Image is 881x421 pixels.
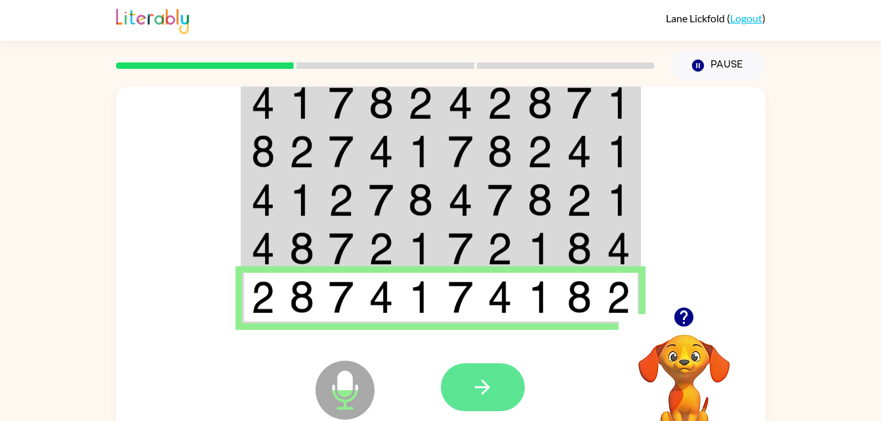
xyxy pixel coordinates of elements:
[329,232,354,265] img: 7
[251,184,275,216] img: 4
[116,5,189,34] img: Literably
[369,87,394,119] img: 8
[607,87,630,119] img: 1
[567,87,592,119] img: 7
[527,281,552,313] img: 1
[567,135,592,168] img: 4
[251,232,275,265] img: 4
[607,135,630,168] img: 1
[567,232,592,265] img: 8
[487,184,512,216] img: 7
[666,12,727,24] span: Lane Lickfold
[487,87,512,119] img: 2
[527,184,552,216] img: 8
[730,12,762,24] a: Logout
[408,281,433,313] img: 1
[289,184,314,216] img: 1
[408,184,433,216] img: 8
[448,232,473,265] img: 7
[369,232,394,265] img: 2
[448,135,473,168] img: 7
[487,232,512,265] img: 2
[251,135,275,168] img: 8
[329,87,354,119] img: 7
[527,87,552,119] img: 8
[487,135,512,168] img: 8
[527,135,552,168] img: 2
[666,12,766,24] div: ( )
[329,135,354,168] img: 7
[607,184,630,216] img: 1
[448,281,473,313] img: 7
[289,232,314,265] img: 8
[369,184,394,216] img: 7
[408,135,433,168] img: 1
[487,281,512,313] img: 4
[607,232,630,265] img: 4
[369,281,394,313] img: 4
[448,184,473,216] img: 4
[251,281,275,313] img: 2
[567,281,592,313] img: 8
[408,87,433,119] img: 2
[289,87,314,119] img: 1
[527,232,552,265] img: 1
[369,135,394,168] img: 4
[251,87,275,119] img: 4
[329,184,354,216] img: 2
[670,50,766,81] button: Pause
[329,281,354,313] img: 7
[289,135,314,168] img: 2
[567,184,592,216] img: 2
[448,87,473,119] img: 4
[607,281,630,313] img: 2
[408,232,433,265] img: 1
[289,281,314,313] img: 8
